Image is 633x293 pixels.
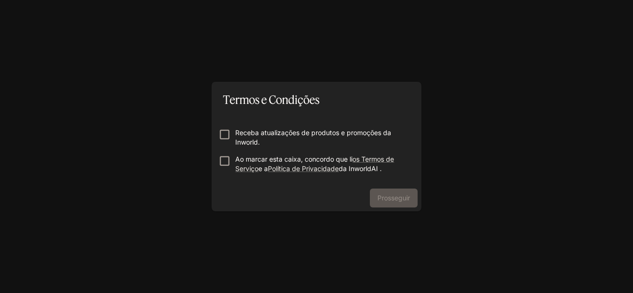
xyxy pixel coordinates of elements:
font: da InworldAI . [339,164,382,172]
font: e a [258,164,268,172]
font: Ao marcar esta caixa, concordo que li [235,155,352,163]
font: Receba atualizações de produtos e promoções da Inworld. [235,129,391,146]
font: Termos e Condições [223,93,319,107]
a: Política de Privacidade [268,164,339,172]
